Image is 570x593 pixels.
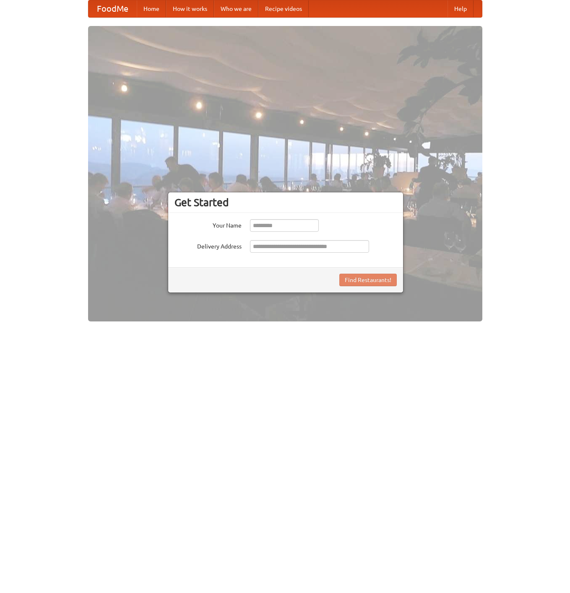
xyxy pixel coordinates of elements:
[174,219,242,230] label: Your Name
[258,0,309,17] a: Recipe videos
[88,0,137,17] a: FoodMe
[137,0,166,17] a: Home
[174,240,242,251] label: Delivery Address
[448,0,474,17] a: Help
[174,196,397,209] h3: Get Started
[166,0,214,17] a: How it works
[214,0,258,17] a: Who we are
[339,274,397,286] button: Find Restaurants!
